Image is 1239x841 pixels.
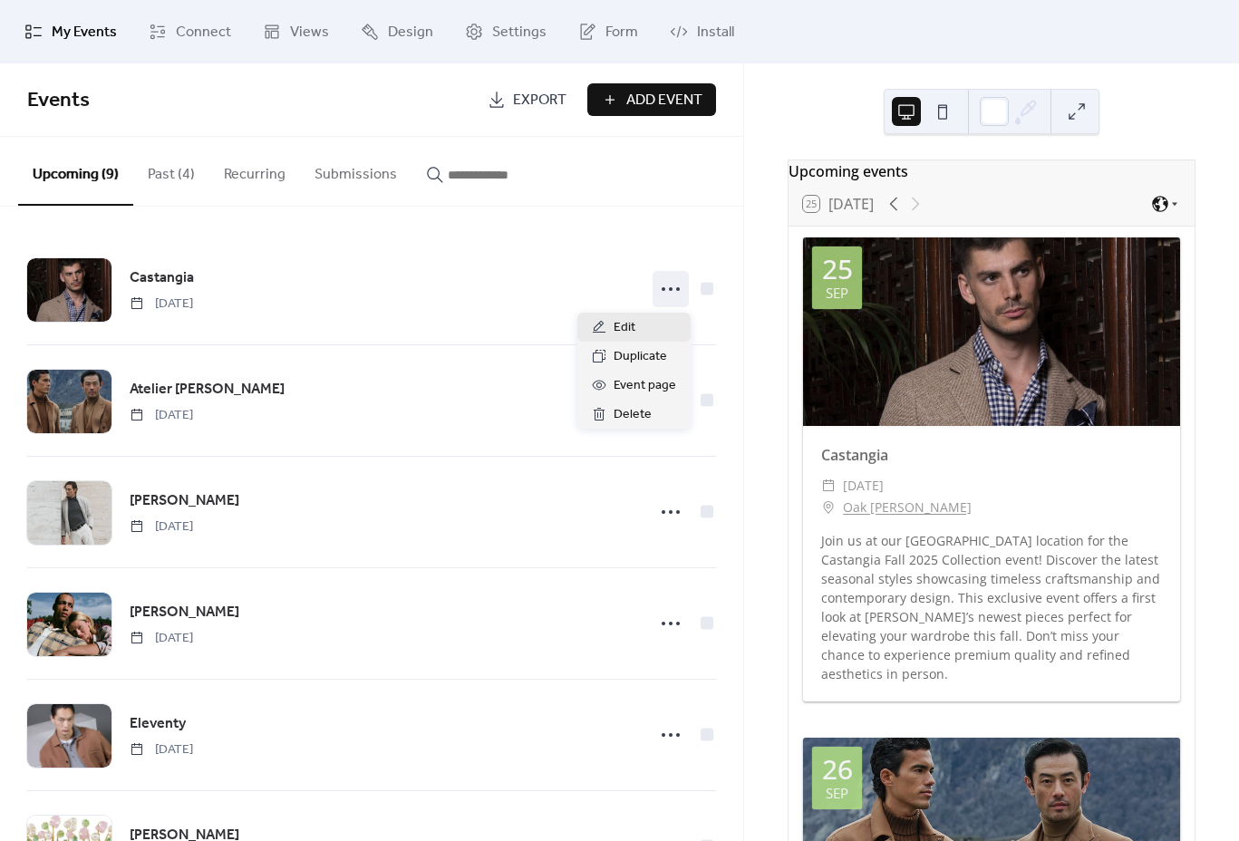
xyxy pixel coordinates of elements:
[821,497,836,518] div: ​
[135,7,245,56] a: Connect
[300,137,411,204] button: Submissions
[614,317,635,339] span: Edit
[843,497,972,518] a: Oak [PERSON_NAME]
[492,22,547,43] span: Settings
[474,83,580,116] a: Export
[11,7,131,56] a: My Events
[130,602,239,623] span: [PERSON_NAME]
[130,295,193,314] span: [DATE]
[27,81,90,121] span: Events
[513,90,566,111] span: Export
[130,490,239,512] span: [PERSON_NAME]
[130,713,186,735] span: Eleventy
[821,475,836,497] div: ​
[605,22,638,43] span: Form
[130,629,193,648] span: [DATE]
[133,137,209,204] button: Past (4)
[176,22,231,43] span: Connect
[130,267,194,289] span: Castangia
[347,7,447,56] a: Design
[822,256,853,283] div: 25
[843,475,884,497] span: [DATE]
[130,489,239,513] a: [PERSON_NAME]
[697,22,734,43] span: Install
[209,137,300,204] button: Recurring
[822,756,853,783] div: 26
[130,517,193,536] span: [DATE]
[614,346,667,368] span: Duplicate
[614,375,676,397] span: Event page
[803,444,1180,466] div: Castangia
[451,7,560,56] a: Settings
[656,7,748,56] a: Install
[130,740,193,759] span: [DATE]
[249,7,343,56] a: Views
[803,531,1180,683] div: Join us at our [GEOGRAPHIC_DATA] location for the Castangia Fall 2025 Collection event! Discover ...
[130,406,193,425] span: [DATE]
[587,83,716,116] button: Add Event
[626,90,702,111] span: Add Event
[130,378,285,401] a: Atelier [PERSON_NAME]
[130,379,285,401] span: Atelier [PERSON_NAME]
[614,404,652,426] span: Delete
[130,712,186,736] a: Eleventy
[130,266,194,290] a: Castangia
[789,160,1195,182] div: Upcoming events
[388,22,433,43] span: Design
[826,286,848,300] div: Sep
[826,787,848,800] div: Sep
[565,7,652,56] a: Form
[18,137,133,206] button: Upcoming (9)
[52,22,117,43] span: My Events
[290,22,329,43] span: Views
[130,601,239,624] a: [PERSON_NAME]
